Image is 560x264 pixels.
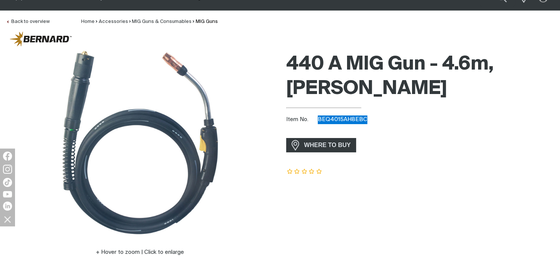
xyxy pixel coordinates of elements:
[3,152,12,161] img: Facebook
[3,202,12,211] img: LinkedIn
[3,165,12,174] img: Instagram
[195,19,217,24] a: MIG Guns
[286,138,356,152] a: WHERE TO BUY
[3,191,12,197] img: YouTube
[286,115,317,124] span: Item No.
[299,139,356,151] span: WHERE TO BUY
[46,49,234,237] img: 440 A MIG Gun - 4.6m, Bernard
[318,117,367,122] span: BEQ4015AH8EBC
[6,19,50,24] a: Back to overview
[91,248,189,257] button: Hover to zoom | Click to enlarge
[286,52,554,101] h1: 440 A MIG Gun - 4.6m, [PERSON_NAME]
[81,19,95,24] a: Home
[81,18,217,26] nav: Breadcrumb
[99,19,128,24] a: Accessories
[1,213,14,226] img: hide socials
[3,178,12,187] img: TikTok
[132,19,192,24] a: MIG Guns & Consumables
[286,169,323,174] span: Rating: {0}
